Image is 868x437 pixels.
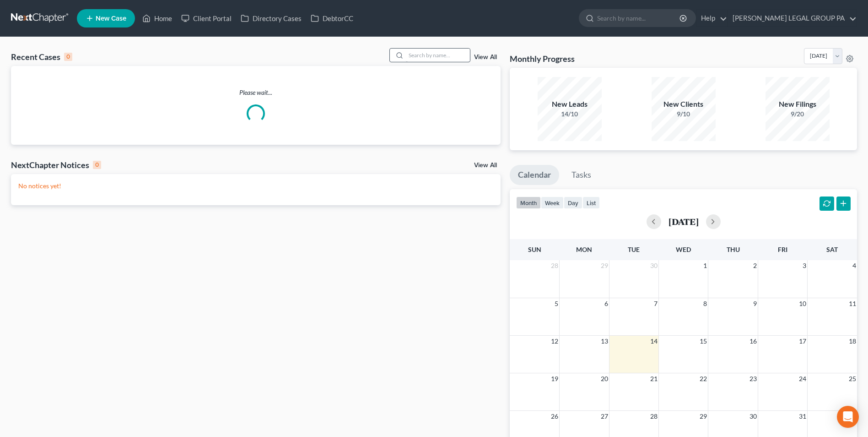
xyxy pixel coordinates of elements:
[96,15,126,22] span: New Case
[550,260,559,271] span: 28
[798,336,807,347] span: 17
[752,260,758,271] span: 2
[564,197,582,209] button: day
[826,246,838,253] span: Sat
[406,49,470,62] input: Search by name...
[649,260,658,271] span: 30
[516,197,541,209] button: month
[541,197,564,209] button: week
[653,298,658,309] span: 7
[538,99,602,109] div: New Leads
[582,197,600,209] button: list
[138,10,177,27] a: Home
[702,298,708,309] span: 8
[798,298,807,309] span: 10
[802,260,807,271] span: 3
[749,373,758,384] span: 23
[11,88,501,97] p: Please wait...
[600,411,609,422] span: 27
[550,336,559,347] span: 12
[576,246,592,253] span: Mon
[778,246,787,253] span: Fri
[798,373,807,384] span: 24
[749,336,758,347] span: 16
[649,373,658,384] span: 21
[649,411,658,422] span: 28
[474,54,497,60] a: View All
[510,165,559,185] a: Calendar
[11,159,101,170] div: NextChapter Notices
[699,373,708,384] span: 22
[749,411,758,422] span: 30
[649,336,658,347] span: 14
[752,298,758,309] span: 9
[554,298,559,309] span: 5
[852,260,857,271] span: 4
[474,162,497,169] a: View All
[699,411,708,422] span: 29
[306,10,358,27] a: DebtorCC
[550,411,559,422] span: 26
[696,10,727,27] a: Help
[676,246,691,253] span: Wed
[837,406,859,428] div: Open Intercom Messenger
[727,246,740,253] span: Thu
[600,260,609,271] span: 29
[669,217,699,226] h2: [DATE]
[236,10,306,27] a: Directory Cases
[597,10,681,27] input: Search by name...
[11,51,72,62] div: Recent Cases
[18,181,493,191] p: No notices yet!
[563,165,599,185] a: Tasks
[699,336,708,347] span: 15
[550,373,559,384] span: 19
[600,336,609,347] span: 13
[628,246,640,253] span: Tue
[766,99,830,109] div: New Filings
[600,373,609,384] span: 20
[604,298,609,309] span: 6
[652,99,716,109] div: New Clients
[848,336,857,347] span: 18
[848,373,857,384] span: 25
[510,53,575,64] h3: Monthly Progress
[93,161,101,169] div: 0
[798,411,807,422] span: 31
[528,246,541,253] span: Sun
[728,10,857,27] a: [PERSON_NAME] LEGAL GROUP PA
[766,109,830,119] div: 9/20
[652,109,716,119] div: 9/10
[177,10,236,27] a: Client Portal
[702,260,708,271] span: 1
[848,298,857,309] span: 11
[538,109,602,119] div: 14/10
[64,53,72,61] div: 0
